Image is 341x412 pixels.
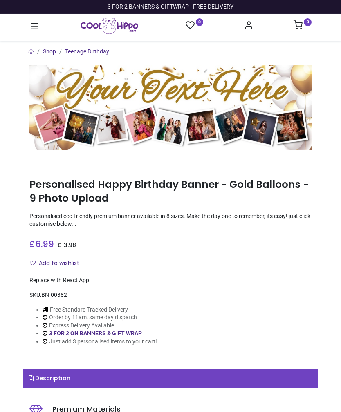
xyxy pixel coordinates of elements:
[196,18,204,26] sup: 0
[294,23,312,29] a: 0
[43,306,157,314] li: Free Standard Tracked Delivery
[35,238,54,250] span: 6.99
[108,3,233,11] div: 3 FOR 2 BANNERS & GIFTWRAP - FREE DELIVERY
[29,256,86,270] button: Add to wishlistAdd to wishlist
[41,292,67,298] span: BN-00382
[65,48,109,55] a: Teenage Birthday
[43,48,56,55] a: Shop
[62,241,76,249] span: 13.98
[81,18,138,34] a: Logo of Cool Hippo
[58,241,76,249] span: £
[43,338,157,346] li: Just add 3 personalised items to your cart!
[29,238,54,250] span: £
[29,212,312,228] p: Personalised eco-friendly premium banner available in 8 sizes. Make the day one to remember, its ...
[29,276,312,285] div: Replace with React App.
[23,369,318,388] a: Description
[43,314,157,322] li: Order by 11am, same day dispatch
[304,18,312,26] sup: 0
[81,18,138,34] img: Cool Hippo
[29,178,312,206] h1: Personalised Happy Birthday Banner - Gold Balloons - 9 Photo Upload
[43,322,157,330] li: Express Delivery Available
[244,23,253,29] a: Account Info
[29,65,312,150] img: Personalised Happy Birthday Banner - Gold Balloons - 9 Photo Upload
[186,20,204,31] a: 0
[29,291,312,299] div: SKU:
[30,260,36,266] i: Add to wishlist
[49,330,142,336] a: 3 FOR 2 ON BANNERS & GIFT WRAP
